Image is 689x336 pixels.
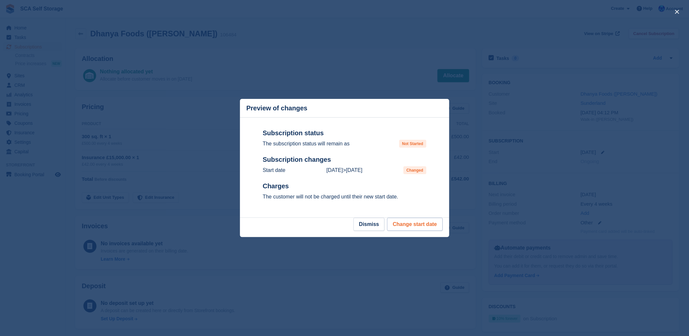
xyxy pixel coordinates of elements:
button: close [672,7,682,17]
span: Changed [404,166,426,174]
button: Dismiss [353,218,385,231]
time: 2025-11-15 00:00:00 UTC [346,167,362,173]
p: The subscription status will remain as [263,140,350,148]
h2: Subscription changes [263,156,426,164]
h2: Subscription status [263,129,426,137]
p: The customer will not be charged until their new start date. [263,193,426,201]
time: 2025-10-31 01:00:00 UTC [326,167,343,173]
p: > [326,166,362,174]
h2: Charges [263,182,426,190]
p: Preview of changes [247,104,308,112]
p: Start date [263,166,285,174]
span: Not Started [399,140,426,148]
button: Change start date [387,218,442,231]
